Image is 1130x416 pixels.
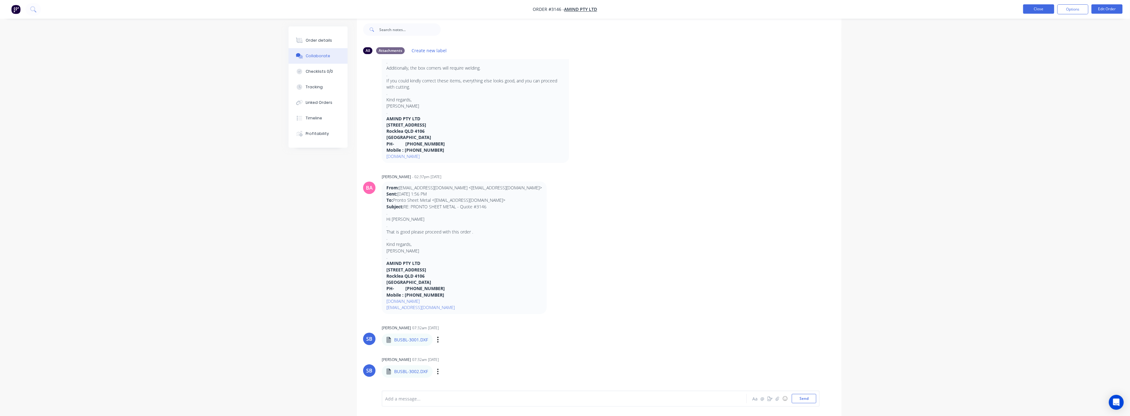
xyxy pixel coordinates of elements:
strong: PH- [PHONE_NUMBER] [386,141,445,147]
button: ☺ [781,395,789,402]
div: Profitability [306,131,329,136]
button: Edit Order [1091,4,1123,14]
strong: Subject: [386,204,403,210]
strong: From: [386,185,399,191]
button: Options [1057,4,1088,14]
strong: PH- [PHONE_NUMBER] [386,285,445,291]
p: Kind regards, [386,241,542,247]
a: [DOMAIN_NAME] [386,298,420,304]
div: 07:32am [DATE] [412,325,439,331]
strong: Mobile : [PHONE_NUMBER] [386,292,444,298]
a: [DOMAIN_NAME] [386,153,420,159]
div: Order details [306,38,332,43]
p: Hi [PERSON_NAME] [386,216,542,222]
div: Timeline [306,115,322,121]
div: [PERSON_NAME] [382,357,411,363]
p: . [386,109,564,115]
p: . [386,90,564,96]
button: Collaborate [289,48,348,64]
div: Tracking [306,84,323,90]
input: Search notes... [379,23,441,36]
strong: [GEOGRAPHIC_DATA] [386,279,431,285]
p: [EMAIL_ADDRESS][DOMAIN_NAME] <[EMAIL_ADDRESS][DOMAIN_NAME]> [DATE] 1:56 PM Pronto Sheet Metal <[E... [386,185,542,210]
strong: [GEOGRAPHIC_DATA] [386,134,431,140]
button: Aa [751,395,759,402]
div: SB [366,367,372,374]
p: . [386,59,564,65]
div: 07:32am [DATE] [412,357,439,363]
a: Amind Pty Ltd [564,7,597,12]
div: Attachments [376,47,405,54]
p: That is good please proceed with this order . [386,229,542,235]
div: [PERSON_NAME] [382,174,411,180]
p: Kind regards, [386,97,564,103]
div: Open Intercom Messenger [1109,395,1124,410]
span: Order #3146 - [533,7,564,12]
strong: [STREET_ADDRESS] [386,122,426,128]
p: BUSBL-3002.DXF [394,368,428,375]
div: Checklists 0/0 [306,69,333,74]
div: - 02:37pm [DATE] [412,174,441,180]
button: Order details [289,33,348,48]
a: [EMAIL_ADDRESS][DOMAIN_NAME] [386,304,455,310]
p: BUSBL-3001.DXF [394,337,428,343]
button: Checklists 0/0 [289,64,348,79]
p: . [386,72,564,78]
strong: Rocklea QLD 4106 [386,273,425,279]
div: All [363,47,372,54]
div: Linked Orders [306,100,333,105]
strong: AMIND PTY LTD [386,260,420,266]
div: BA [366,184,373,192]
p: [PERSON_NAME] [386,103,564,109]
button: @ [759,395,766,402]
button: Tracking [289,79,348,95]
button: Profitability [289,126,348,141]
p: . [386,210,542,216]
button: Send [792,394,816,403]
p: . [386,254,542,260]
p: Additionally, the box corners will require welding. [386,65,564,71]
p: . [386,235,542,241]
strong: Rocklea QLD 4106 [386,128,425,134]
div: SB [366,335,372,343]
strong: [STREET_ADDRESS] [386,267,426,273]
strong: AMIND PTY LTD [386,116,420,122]
button: Linked Orders [289,95,348,110]
strong: Mobile : [PHONE_NUMBER] [386,147,444,153]
p: . [386,222,542,229]
div: [PERSON_NAME] [382,325,411,331]
strong: Sent: [386,191,397,197]
img: Factory [11,5,21,14]
strong: To: [386,197,393,203]
p: [PERSON_NAME] [386,248,542,254]
button: Create new label [408,46,450,55]
button: Timeline [289,110,348,126]
div: Collaborate [306,53,330,59]
button: Close [1023,4,1054,14]
p: If you could kindly correct these items, everything else looks good, and you can proceed with cut... [386,78,564,90]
